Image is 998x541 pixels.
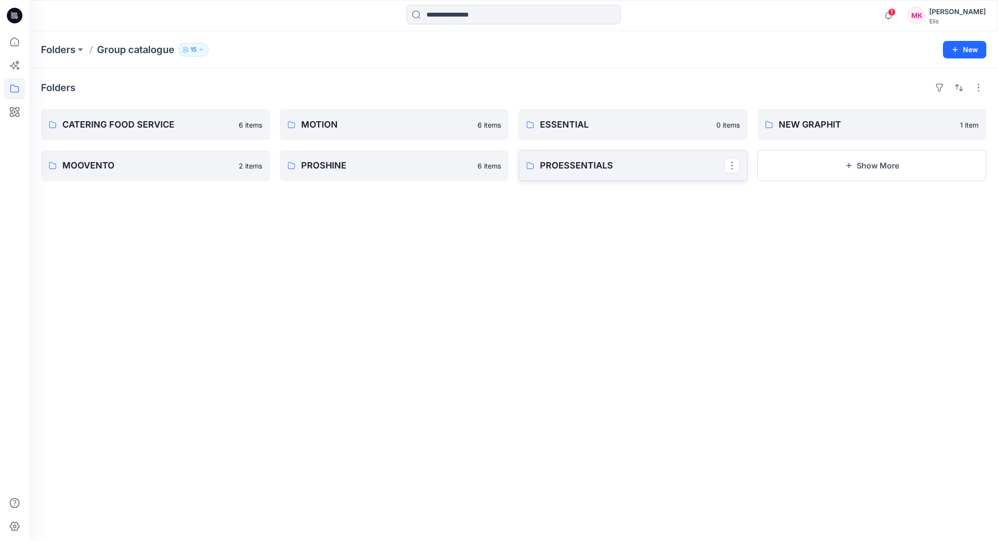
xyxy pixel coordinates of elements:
[280,150,509,181] a: PROSHINE6 items
[301,118,472,131] p: MOTION
[41,82,76,93] h4: Folders
[540,159,724,172] p: PROESSENTIALS
[97,43,174,56] p: Group catalogue
[540,118,710,131] p: ESSENTIAL
[239,161,262,171] p: 2 items
[943,41,986,58] button: New
[929,18,986,25] div: Elis
[41,43,76,56] a: Folders
[929,6,986,18] div: [PERSON_NAME]
[960,120,979,130] p: 1 item
[301,159,472,172] p: PROSHINE
[518,150,748,181] a: PROESSENTIALS
[518,109,748,140] a: ESSENTIAL0 items
[178,43,209,56] button: 15
[239,120,262,130] p: 6 items
[62,159,233,172] p: MOOVENTO
[478,161,501,171] p: 6 items
[779,118,954,131] p: NEW GRAPHIT
[908,7,925,24] div: MK
[41,150,270,181] a: MOOVENTO2 items
[757,150,986,181] button: Show More
[478,120,501,130] p: 6 items
[757,109,986,140] a: NEW GRAPHIT1 item
[62,118,233,131] p: CATERING FOOD SERVICE
[716,120,740,130] p: 0 items
[280,109,509,140] a: MOTION6 items
[888,8,896,16] span: 1
[41,109,270,140] a: CATERING FOOD SERVICE6 items
[191,44,196,55] p: 15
